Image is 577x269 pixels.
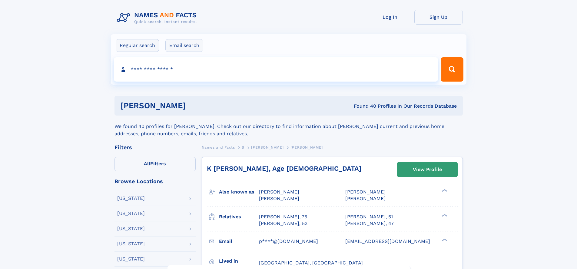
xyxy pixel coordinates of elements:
div: Filters [114,145,196,150]
label: Filters [114,157,196,171]
a: S [242,143,244,151]
span: [PERSON_NAME] [259,196,299,201]
span: [PERSON_NAME] [251,145,284,150]
div: Found 40 Profiles In Our Records Database [270,103,457,109]
a: [PERSON_NAME], 75 [259,214,307,220]
a: [PERSON_NAME], 51 [345,214,393,220]
h1: [PERSON_NAME] [121,102,270,109]
span: [PERSON_NAME] [345,189,386,195]
h3: Lived in [219,256,259,266]
div: [US_STATE] [117,196,145,201]
a: [PERSON_NAME] [251,143,284,151]
a: K [PERSON_NAME], Age [DEMOGRAPHIC_DATA] [207,165,361,172]
div: [US_STATE] [117,211,145,216]
div: ❯ [440,189,448,193]
label: Email search [165,39,203,52]
h3: Relatives [219,212,259,222]
span: [GEOGRAPHIC_DATA], [GEOGRAPHIC_DATA] [259,260,363,266]
span: [EMAIL_ADDRESS][DOMAIN_NAME] [345,238,430,244]
div: [US_STATE] [117,226,145,231]
div: View Profile [413,163,442,177]
div: [US_STATE] [117,241,145,246]
a: Sign Up [414,10,463,25]
div: [US_STATE] [117,257,145,261]
a: Names and Facts [202,143,235,151]
a: [PERSON_NAME], 47 [345,220,394,227]
span: [PERSON_NAME] [345,196,386,201]
div: We found 40 profiles for [PERSON_NAME]. Check out our directory to find information about [PERSON... [114,116,463,137]
span: [PERSON_NAME] [290,145,323,150]
a: [PERSON_NAME], 52 [259,220,307,227]
span: [PERSON_NAME] [259,189,299,195]
div: ❯ [440,238,448,242]
a: View Profile [397,162,457,177]
span: S [242,145,244,150]
div: ❯ [440,213,448,217]
h3: Also known as [219,187,259,197]
h3: Email [219,236,259,247]
span: All [144,161,150,166]
button: Search Button [441,57,463,82]
img: Logo Names and Facts [114,10,202,26]
div: Browse Locations [114,179,196,184]
input: search input [114,57,438,82]
label: Regular search [116,39,159,52]
a: Log In [366,10,414,25]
